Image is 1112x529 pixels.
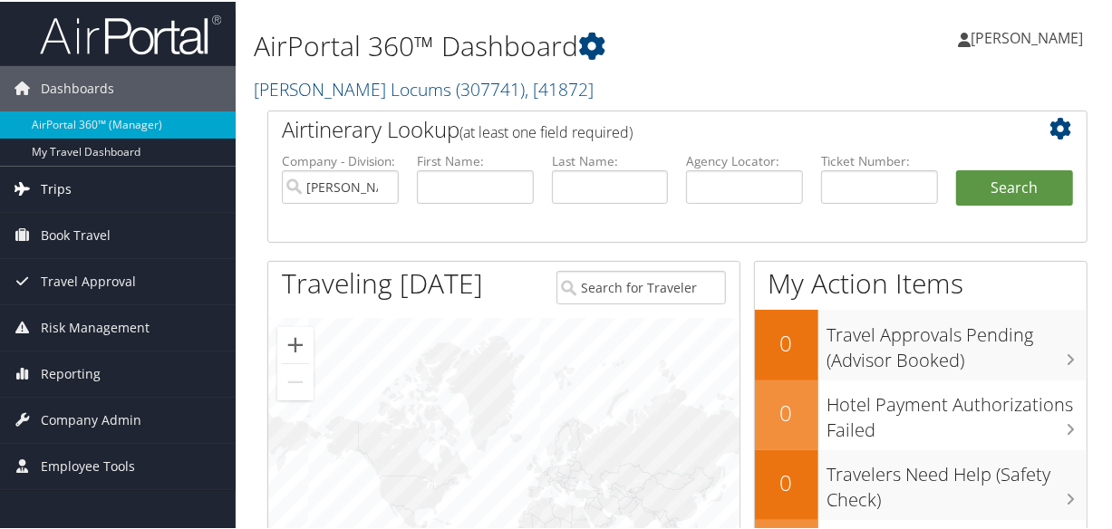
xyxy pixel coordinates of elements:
h3: Hotel Payment Authorizations Failed [827,381,1087,441]
img: airportal-logo.png [40,12,221,54]
input: Search for Traveler [556,269,726,303]
h3: Travel Approvals Pending (Advisor Booked) [827,312,1087,371]
span: , [ 41872 ] [525,75,594,100]
h2: Airtinerary Lookup [282,112,1005,143]
h3: Travelers Need Help (Safety Check) [827,451,1087,511]
span: Reporting [41,350,101,395]
button: Zoom in [277,325,314,361]
span: [PERSON_NAME] [971,26,1083,46]
h1: AirPortal 360™ Dashboard [254,25,818,63]
a: 0Travelers Need Help (Safety Check) [755,448,1087,518]
span: ( 307741 ) [456,75,525,100]
span: Dashboards [41,64,114,110]
label: First Name: [417,150,534,168]
button: Search [956,168,1073,205]
h1: My Action Items [755,263,1087,301]
a: 0Travel Approvals Pending (Advisor Booked) [755,308,1087,378]
label: Company - Division: [282,150,399,168]
h2: 0 [755,466,818,496]
h1: Traveling [DATE] [282,263,483,301]
button: Zoom out [277,362,314,399]
span: (at least one field required) [459,120,633,140]
span: Company Admin [41,396,141,441]
span: Trips [41,165,72,210]
span: Book Travel [41,211,111,256]
label: Agency Locator: [686,150,803,168]
span: Risk Management [41,303,150,349]
a: [PERSON_NAME] [958,9,1101,63]
h2: 0 [755,326,818,357]
span: Employee Tools [41,442,135,487]
a: 0Hotel Payment Authorizations Failed [755,379,1087,448]
a: [PERSON_NAME] Locums [254,75,594,100]
label: Ticket Number: [821,150,938,168]
span: Travel Approval [41,257,136,303]
h2: 0 [755,396,818,427]
label: Last Name: [552,150,669,168]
